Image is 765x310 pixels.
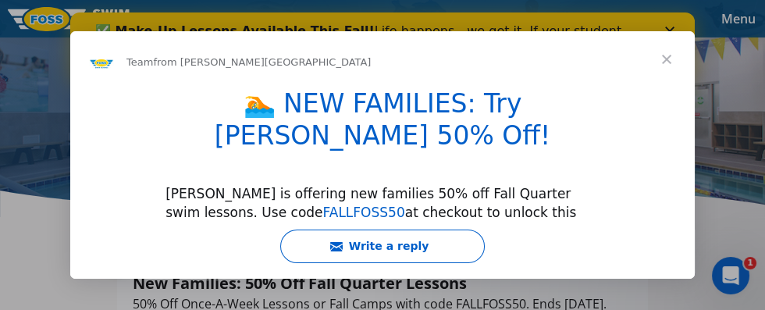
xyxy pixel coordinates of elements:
span: from [PERSON_NAME][GEOGRAPHIC_DATA] [153,56,371,68]
span: Team [126,56,153,68]
button: Write a reply [280,230,485,263]
a: FALLFOSS50 [323,205,405,220]
b: ✅ Make-Up Lessons Available This Fall! [25,11,304,26]
h1: 🏊 NEW FAMILIES: Try [PERSON_NAME] 50% Off! [165,88,600,162]
div: [PERSON_NAME] is offering new families 50% off Fall Quarter swim lessons. Use code at checkout to... [165,185,600,259]
div: Close [595,14,610,23]
span: Close [639,31,695,87]
div: Life happens—we get it. If your student has to miss a lesson this Fall Quarter, you can reschedul... [25,11,575,73]
img: Profile image for Team [89,50,114,75]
